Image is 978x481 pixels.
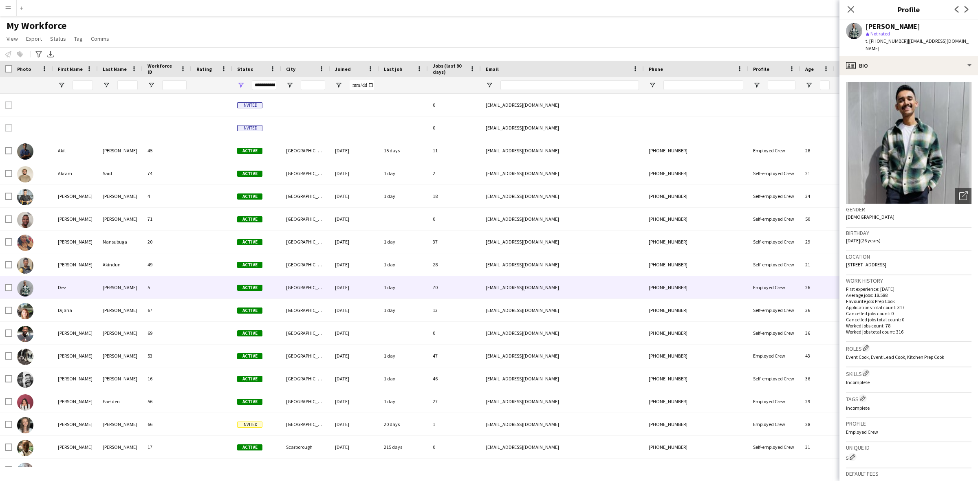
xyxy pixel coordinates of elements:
div: [PHONE_NUMBER] [644,139,748,162]
img: Helena Shimirimana [17,440,33,456]
span: Active [237,239,262,245]
span: Not rated [870,31,890,37]
div: 0 [428,208,481,230]
div: [PHONE_NUMBER] [644,231,748,253]
div: [EMAIL_ADDRESS][DOMAIN_NAME] [481,345,644,367]
div: [EMAIL_ADDRESS][DOMAIN_NAME] [481,231,644,253]
div: [DATE] [330,253,379,276]
div: [DATE] [330,367,379,390]
div: 28 [800,139,835,162]
h3: Default fees [846,470,971,477]
div: 47 [428,345,481,367]
img: Jason McGibney [17,463,33,479]
div: Self-employed Crew [748,253,800,276]
input: Row Selection is disabled for this row (unchecked) [5,124,12,132]
input: Last Name Filter Input [117,80,138,90]
span: Active [237,262,262,268]
div: Self-employed Crew [748,459,800,481]
div: 2 [428,162,481,184]
span: Active [237,353,262,359]
a: Tag [71,33,86,44]
div: Employed Crew [748,276,800,299]
button: Open Filter Menu [486,81,493,89]
div: [EMAIL_ADDRESS][DOMAIN_NAME] [481,139,644,162]
div: 0 [428,322,481,344]
div: [PERSON_NAME] [98,413,143,435]
div: [GEOGRAPHIC_DATA] [281,276,330,299]
img: Andres Pena [17,212,33,228]
div: [PERSON_NAME] [53,367,98,390]
span: Email [486,66,499,72]
span: My Workforce [7,20,66,32]
div: [EMAIL_ADDRESS][DOMAIN_NAME] [481,208,644,230]
div: 5 [143,276,192,299]
div: [DATE] [330,208,379,230]
div: [EMAIL_ADDRESS][DOMAIN_NAME] [481,185,644,207]
p: Incomplete [846,379,971,385]
div: 1 day [379,162,428,184]
img: Caroline Nansubuga [17,235,33,251]
div: 36 [800,322,835,344]
p: Worked jobs count: 78 [846,323,971,329]
div: 29 [800,231,835,253]
h3: Profile [846,420,971,427]
div: Nansubuga [98,231,143,253]
span: Active [237,171,262,177]
div: [PERSON_NAME][EMAIL_ADDRESS][DOMAIN_NAME] [481,459,644,481]
div: 15 days [379,139,428,162]
div: Self-employed Crew [748,185,800,207]
div: [PHONE_NUMBER] [644,162,748,184]
div: [PHONE_NUMBER] [644,345,748,367]
p: Favourite job: Prep Cook [846,298,971,304]
p: Cancelled jobs total count: 0 [846,316,971,323]
h3: Gender [846,206,971,213]
input: Phone Filter Input [663,80,743,90]
div: [PERSON_NAME] [98,208,143,230]
input: Workforce ID Filter Input [162,80,187,90]
div: [PERSON_NAME] [53,322,98,344]
span: Invited [237,102,262,108]
div: [PHONE_NUMBER] [644,299,748,321]
a: View [3,33,21,44]
div: [DATE] [330,231,379,253]
span: Comms [91,35,109,42]
div: 0 [428,459,481,481]
div: [GEOGRAPHIC_DATA] [281,231,330,253]
div: 1 [428,413,481,435]
div: Akindun [98,253,143,276]
div: [PERSON_NAME] [53,436,98,458]
app-action-btn: Export XLSX [46,49,55,59]
div: Self-employed Crew [748,208,800,230]
span: Active [237,330,262,336]
div: 46 [428,367,481,390]
span: Workforce ID [148,63,177,75]
a: Comms [88,33,112,44]
img: Dev Patel [17,280,33,297]
div: [PERSON_NAME] [53,208,98,230]
span: Rating [196,66,212,72]
input: Profile Filter Input [768,80,795,90]
div: Faelden [98,390,143,413]
div: [DATE] [330,345,379,367]
div: [DATE] [330,139,379,162]
div: 1 day [379,345,428,367]
button: Open Filter Menu [58,81,65,89]
span: [STREET_ADDRESS] [846,261,886,268]
div: Employed Crew [748,413,800,435]
div: 11 [428,139,481,162]
img: Giannina Fazzari [17,417,33,433]
span: Active [237,307,262,314]
div: [PHONE_NUMBER] [644,436,748,458]
div: 69 [143,322,192,344]
img: Dijana Posavec [17,303,33,319]
p: Incomplete [846,405,971,411]
div: 53 [143,345,192,367]
input: Age Filter Input [820,80,830,90]
h3: Location [846,253,971,260]
div: Self-employed Crew [748,299,800,321]
div: [PHONE_NUMBER] [644,208,748,230]
p: Employed Crew [846,429,971,435]
div: [GEOGRAPHIC_DATA] [281,413,330,435]
img: Daniel Akindun [17,257,33,274]
button: Open Filter Menu [148,81,155,89]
